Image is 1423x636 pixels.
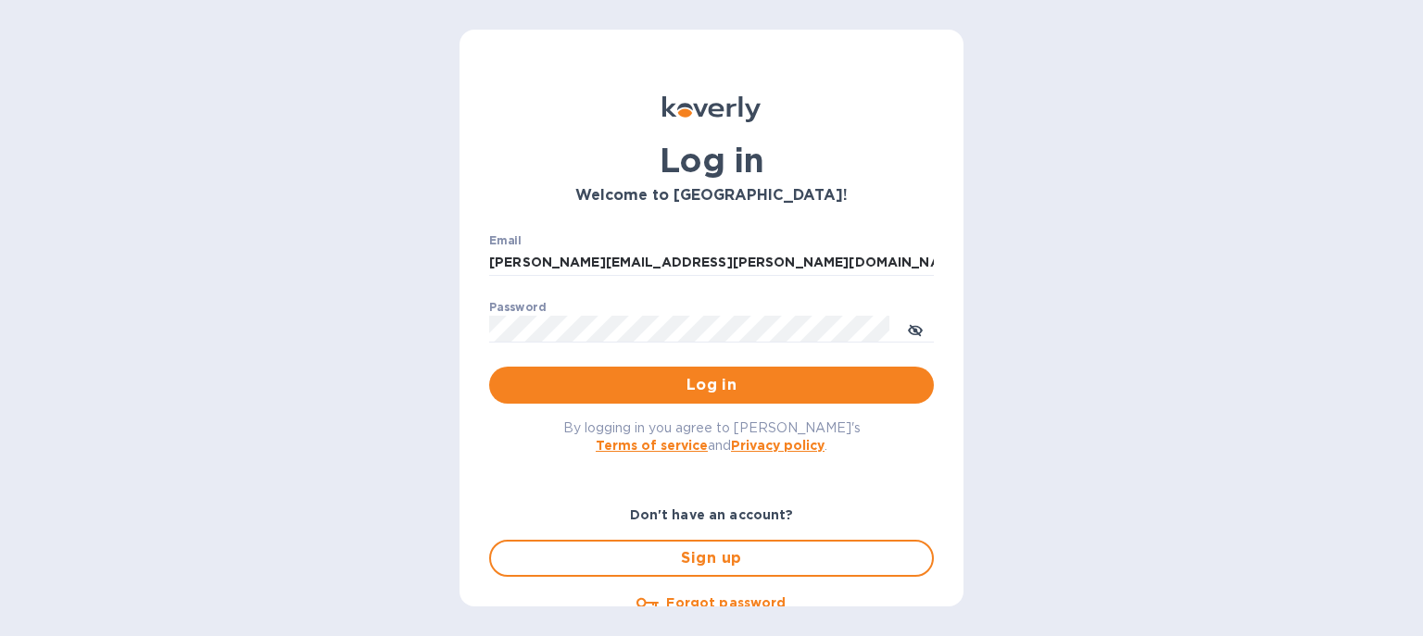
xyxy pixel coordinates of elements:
button: Sign up [489,540,934,577]
h3: Welcome to [GEOGRAPHIC_DATA]! [489,187,934,205]
img: Koverly [662,96,761,122]
input: Enter email address [489,249,934,277]
u: Forgot password [666,595,786,610]
a: Terms of service [596,438,708,453]
span: Sign up [506,547,917,569]
span: Log in [504,374,919,396]
b: Don't have an account? [630,507,794,522]
span: By logging in you agree to [PERSON_NAME]'s and . [563,420,861,453]
label: Password [489,302,546,313]
h1: Log in [489,141,934,180]
button: toggle password visibility [897,310,934,347]
a: Privacy policy [731,438,825,453]
label: Email [489,235,522,246]
button: Log in [489,367,934,404]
